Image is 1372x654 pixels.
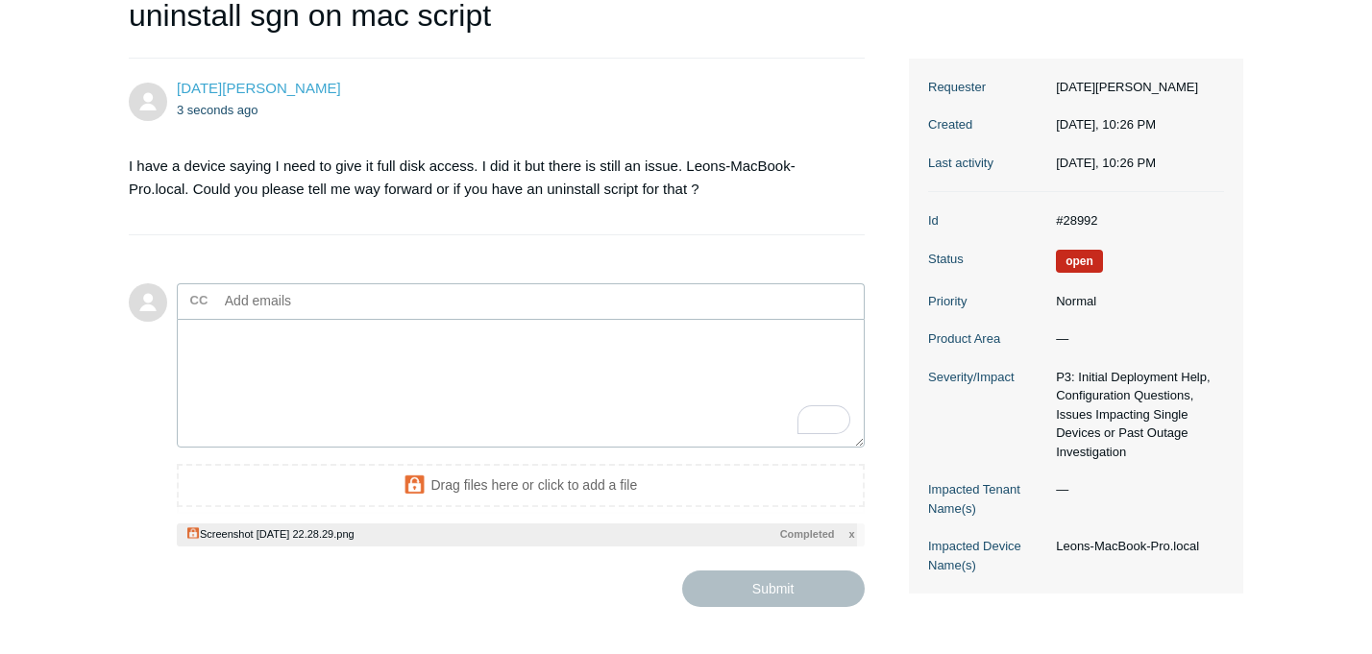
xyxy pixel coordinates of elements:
[848,526,854,543] span: x
[780,526,835,543] span: Completed
[1056,156,1156,170] time: 10/15/2025, 22:26
[928,115,1046,134] dt: Created
[928,154,1046,173] dt: Last activity
[1046,211,1224,230] dd: #28992
[1046,292,1224,311] dd: Normal
[928,480,1046,518] dt: Impacted Tenant Name(s)
[129,155,845,201] p: I have a device saying I need to give it full disk access. I did it but there is still an issue. ...
[1046,329,1224,349] dd: —
[177,319,865,448] textarea: To enrich screen reader interactions, please activate Accessibility in Grammarly extension settings
[928,78,1046,97] dt: Requester
[1046,368,1224,462] dd: P3: Initial Deployment Help, Configuration Questions, Issues Impacting Single Devices or Past Out...
[1056,250,1103,273] span: We are working on a response for you
[928,368,1046,387] dt: Severity/Impact
[177,464,865,514] iframe: To enrich screen reader interactions, please activate Accessibility in Grammarly extension settings
[177,80,341,96] span: Silvester Muthui
[928,211,1046,230] dt: Id
[682,570,865,607] input: Submit
[928,537,1046,574] dt: Impacted Device Name(s)
[928,329,1046,349] dt: Product Area
[928,250,1046,269] dt: Status
[177,103,258,117] time: 10/15/2025, 22:26
[1046,537,1224,556] dd: Leons-MacBook-Pro.local
[1056,117,1156,132] time: 10/15/2025, 22:26
[928,292,1046,311] dt: Priority
[217,286,424,315] input: Add emails
[177,80,341,96] a: [DATE][PERSON_NAME]
[1046,78,1224,97] dd: [DATE][PERSON_NAME]
[1046,480,1224,499] dd: —
[190,286,208,315] label: CC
